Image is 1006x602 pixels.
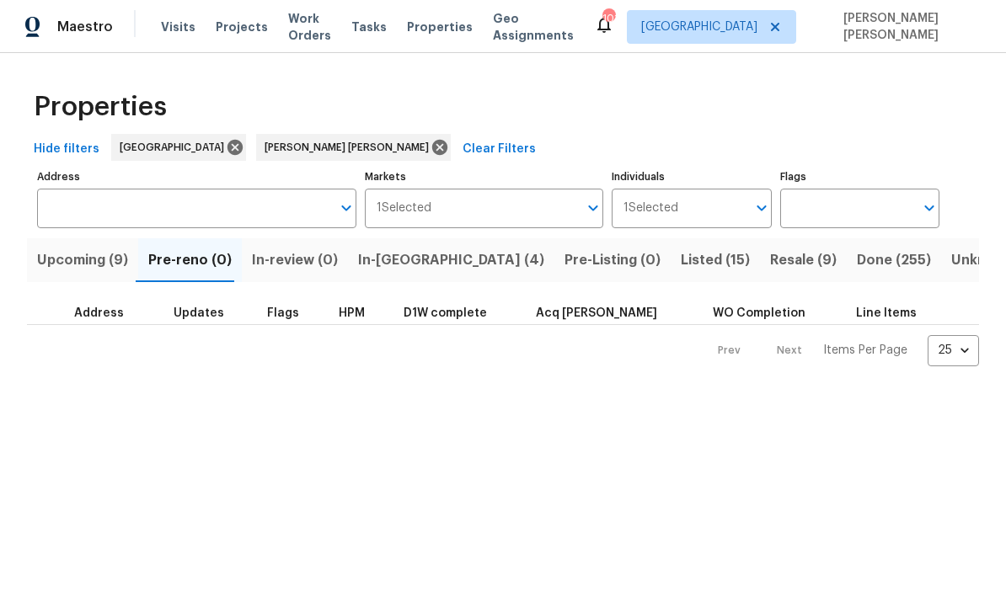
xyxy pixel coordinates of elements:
[463,139,536,160] span: Clear Filters
[358,248,544,272] span: In-[GEOGRAPHIC_DATA] (4)
[161,19,195,35] span: Visits
[37,248,128,272] span: Upcoming (9)
[780,172,939,182] label: Flags
[351,21,387,33] span: Tasks
[377,201,431,216] span: 1 Selected
[770,248,837,272] span: Resale (9)
[27,134,106,165] button: Hide filters
[37,172,356,182] label: Address
[536,307,657,319] span: Acq [PERSON_NAME]
[612,172,771,182] label: Individuals
[365,172,604,182] label: Markets
[34,99,167,115] span: Properties
[334,196,358,220] button: Open
[823,342,907,359] p: Items Per Page
[702,335,979,366] nav: Pagination Navigation
[623,201,678,216] span: 1 Selected
[339,307,365,319] span: HPM
[928,328,979,372] div: 25
[174,307,224,319] span: Updates
[216,19,268,35] span: Projects
[148,248,232,272] span: Pre-reno (0)
[404,307,487,319] span: D1W complete
[750,196,773,220] button: Open
[57,19,113,35] span: Maestro
[565,248,661,272] span: Pre-Listing (0)
[407,19,473,35] span: Properties
[641,19,757,35] span: [GEOGRAPHIC_DATA]
[111,134,246,161] div: [GEOGRAPHIC_DATA]
[74,307,124,319] span: Address
[857,248,931,272] span: Done (255)
[493,10,574,44] span: Geo Assignments
[837,10,981,44] span: [PERSON_NAME] [PERSON_NAME]
[713,307,805,319] span: WO Completion
[256,134,451,161] div: [PERSON_NAME] [PERSON_NAME]
[265,139,436,156] span: [PERSON_NAME] [PERSON_NAME]
[581,196,605,220] button: Open
[252,248,338,272] span: In-review (0)
[918,196,941,220] button: Open
[267,307,299,319] span: Flags
[856,307,917,319] span: Line Items
[288,10,331,44] span: Work Orders
[456,134,543,165] button: Clear Filters
[34,139,99,160] span: Hide filters
[602,10,614,27] div: 101
[681,248,750,272] span: Listed (15)
[120,139,231,156] span: [GEOGRAPHIC_DATA]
